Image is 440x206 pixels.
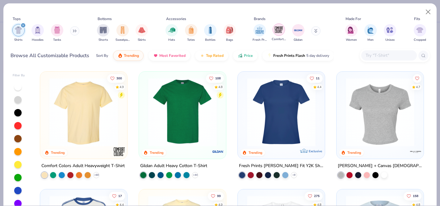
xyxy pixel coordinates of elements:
[384,24,396,42] div: filter for Unisex
[109,191,125,200] button: Like
[13,73,25,78] div: Filter By
[51,24,63,42] button: filter button
[386,27,393,34] img: Unisex Image
[384,24,396,42] button: filter button
[314,194,320,197] span: 275
[41,162,125,170] div: Comfort Colors Adult Heavyweight T-Shirt
[274,25,283,34] img: Comfort Colors Image
[273,53,305,58] span: Fresh Prints Flash
[215,77,221,80] span: 108
[204,24,216,42] div: filter for Bottles
[124,53,139,58] span: Trending
[414,24,426,42] button: filter button
[239,162,324,170] div: Fresh Prints [PERSON_NAME] Fit Y2K Shirt
[204,24,216,42] button: filter button
[414,38,426,42] span: Cropped
[346,38,357,42] span: Women
[14,38,23,42] span: Shirts
[294,38,303,42] span: Gildan
[338,162,422,170] div: [PERSON_NAME] + Canvas [DEMOGRAPHIC_DATA]' Micro Ribbed Baby Tee
[212,145,224,158] img: Gildan logo
[385,38,395,42] span: Unisex
[168,27,175,34] img: Hats Image
[136,24,148,42] button: filter button
[343,78,417,146] img: aa15adeb-cc10-480b-b531-6e6e449d5067
[118,53,123,58] img: trending.gif
[46,78,121,146] img: 029b8af0-80e6-406f-9fdc-fdf898547912
[253,24,267,42] div: filter for Fresh Prints
[413,74,421,82] button: Like
[309,149,322,153] span: Exclusive
[218,85,223,89] div: 4.8
[115,24,130,42] div: filter for Sweatpants
[367,38,374,42] span: Men
[317,85,321,89] div: 4.4
[166,16,186,22] div: Accessories
[54,27,61,34] img: Tanks Image
[119,27,126,34] img: Sweatpants Image
[305,191,323,200] button: Like
[364,24,377,42] button: filter button
[113,145,125,158] img: Comfort Colors logo
[153,53,158,58] img: most_fav.gif
[187,38,195,42] span: Totes
[145,78,220,146] img: db319196-8705-402d-8b46-62aaa07ed94f
[136,24,148,42] div: filter for Skirts
[316,77,320,80] span: 11
[97,24,109,42] div: filter for Shorts
[34,27,41,34] img: Hoodies Image
[206,53,224,58] span: Top Rated
[413,194,418,197] span: 158
[346,16,361,22] div: Made For
[149,50,190,61] button: Most Favorited
[113,50,144,61] button: Trending
[119,85,124,89] div: 4.9
[255,26,264,35] img: Fresh Prints Image
[107,74,125,82] button: Like
[96,53,108,58] div: Sort By
[272,23,286,42] div: filter for Comfort Colors
[166,24,178,42] div: filter for Hats
[98,16,112,22] div: Bottoms
[416,27,423,34] img: Cropped Image
[364,24,377,42] div: filter for Men
[159,53,186,58] span: Most Favorited
[208,191,224,200] button: Like
[254,16,266,22] div: Brands
[51,24,63,42] div: filter for Tanks
[267,53,272,58] img: flash.gif
[116,77,122,80] span: 300
[292,24,304,42] button: filter button
[294,26,303,35] img: Gildan Image
[12,24,25,42] div: filter for Shirts
[195,50,228,61] button: Top Rated
[292,173,295,177] span: + 9
[253,24,267,42] button: filter button
[15,27,22,34] img: Shirts Image
[272,37,286,42] span: Comfort Colors
[244,78,319,146] img: 6a9a0a85-ee36-4a89-9588-981a92e8a910
[166,24,178,42] button: filter button
[53,38,61,42] span: Tanks
[224,24,236,42] div: filter for Bags
[205,38,216,42] span: Bottles
[31,24,44,42] button: filter button
[226,27,233,34] img: Bags Image
[244,53,253,58] span: Price
[416,85,420,89] div: 4.7
[10,52,89,59] div: Browse All Customizable Products
[414,24,426,42] div: filter for Cropped
[13,16,21,22] div: Tops
[262,50,334,61] button: Fresh Prints Flash5 day delivery
[306,52,329,59] span: 5 day delivery
[307,74,323,82] button: Like
[185,24,197,42] button: filter button
[193,173,198,177] span: + 44
[224,24,236,42] button: filter button
[97,24,109,42] button: filter button
[31,24,44,42] div: filter for Hoodies
[138,38,146,42] span: Skirts
[348,27,355,34] img: Women Image
[217,194,221,197] span: 99
[32,38,44,42] span: Hoodies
